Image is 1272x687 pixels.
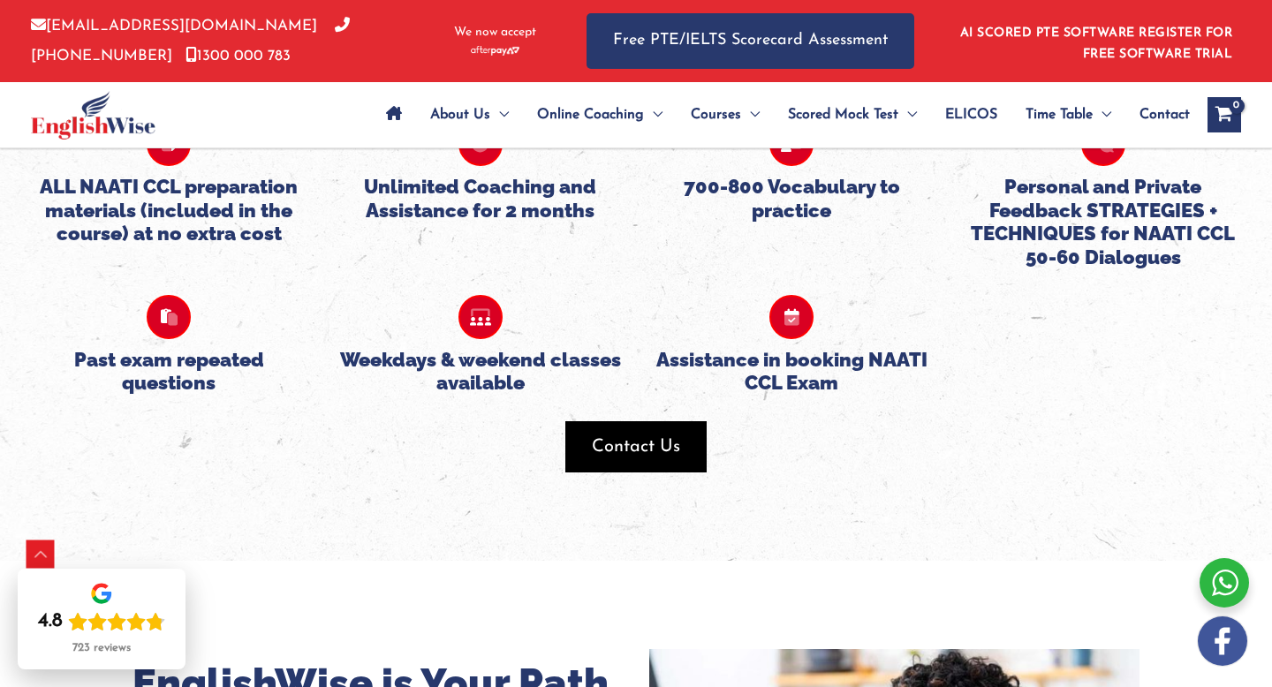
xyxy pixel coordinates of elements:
[471,46,519,56] img: Afterpay-Logo
[587,13,914,69] a: Free PTE/IELTS Scorecard Assessment
[38,609,63,634] div: 4.8
[774,84,931,146] a: Scored Mock TestMenu Toggle
[31,19,350,63] a: [PHONE_NUMBER]
[649,175,935,222] h5: 700-800 Vocabulary to practice
[1198,616,1247,666] img: white-facebook.png
[691,84,741,146] span: Courses
[185,49,291,64] a: 1300 000 783
[1011,84,1125,146] a: Time TableMenu Toggle
[1026,84,1093,146] span: Time Table
[338,175,624,222] h5: Unlimited Coaching and Assistance for 2 months
[644,84,662,146] span: Menu Toggle
[592,434,680,459] span: Contact Us
[741,84,760,146] span: Menu Toggle
[931,84,1011,146] a: ELICOS
[416,84,523,146] a: About UsMenu Toggle
[490,84,509,146] span: Menu Toggle
[38,609,165,634] div: Rating: 4.8 out of 5
[677,84,774,146] a: CoursesMenu Toggle
[1093,84,1111,146] span: Menu Toggle
[898,84,917,146] span: Menu Toggle
[430,84,490,146] span: About Us
[31,91,155,140] img: cropped-ew-logo
[1125,84,1190,146] a: Contact
[523,84,677,146] a: Online CoachingMenu Toggle
[1208,97,1241,132] a: View Shopping Cart, empty
[945,84,997,146] span: ELICOS
[565,421,707,472] button: Contact Us
[537,84,644,146] span: Online Coaching
[372,84,1190,146] nav: Site Navigation: Main Menu
[72,641,131,655] div: 723 reviews
[26,175,312,245] h5: ALL NAATI CCL preparation materials (included in the course) at no extra cost
[26,348,312,395] h5: Past exam repeated questions
[1139,84,1190,146] span: Contact
[961,175,1246,268] h5: Personal and Private Feedback STRATEGIES + TECHNIQUES for NAATI CCL 50-60 Dialogues
[950,12,1241,70] aside: Header Widget 1
[788,84,898,146] span: Scored Mock Test
[960,26,1233,61] a: AI SCORED PTE SOFTWARE REGISTER FOR FREE SOFTWARE TRIAL
[649,348,935,395] h5: Assistance in booking NAATI CCL Exam
[454,24,536,42] span: We now accept
[338,348,624,395] h5: Weekdays & weekend classes available
[31,19,317,34] a: [EMAIL_ADDRESS][DOMAIN_NAME]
